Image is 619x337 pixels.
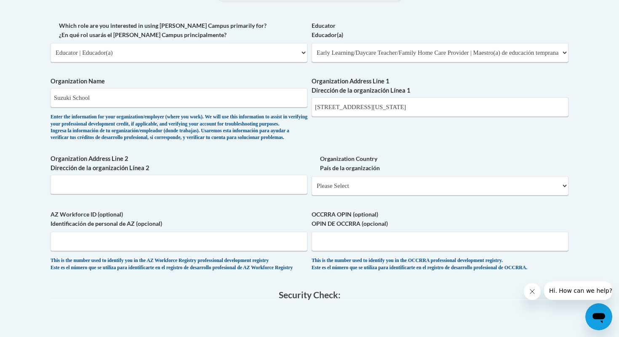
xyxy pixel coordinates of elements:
[312,97,568,117] input: Metadata input
[312,257,568,271] div: This is the number used to identify you in the OCCRRA professional development registry. Este es ...
[51,257,307,271] div: This is the number used to identify you in the AZ Workforce Registry professional development reg...
[51,210,307,228] label: AZ Workforce ID (optional) Identificación de personal de AZ (opcional)
[544,281,612,300] iframe: Message from company
[51,114,307,142] div: Enter the information for your organization/employer (where you work). We will use this informati...
[524,283,541,300] iframe: Close message
[312,210,568,228] label: OCCRRA OPIN (optional) OPIN DE OCCRRA (opcional)
[51,21,307,40] label: Which role are you interested in using [PERSON_NAME] Campus primarily for? ¿En qué rol usarás el ...
[312,21,568,40] label: Educator Educador(a)
[51,88,307,107] input: Metadata input
[51,77,307,86] label: Organization Name
[51,154,307,173] label: Organization Address Line 2 Dirección de la organización Línea 2
[585,303,612,330] iframe: Button to launch messaging window
[312,77,568,95] label: Organization Address Line 1 Dirección de la organización Línea 1
[51,175,307,194] input: Metadata input
[279,289,341,300] span: Security Check:
[312,154,568,173] label: Organization Country País de la organización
